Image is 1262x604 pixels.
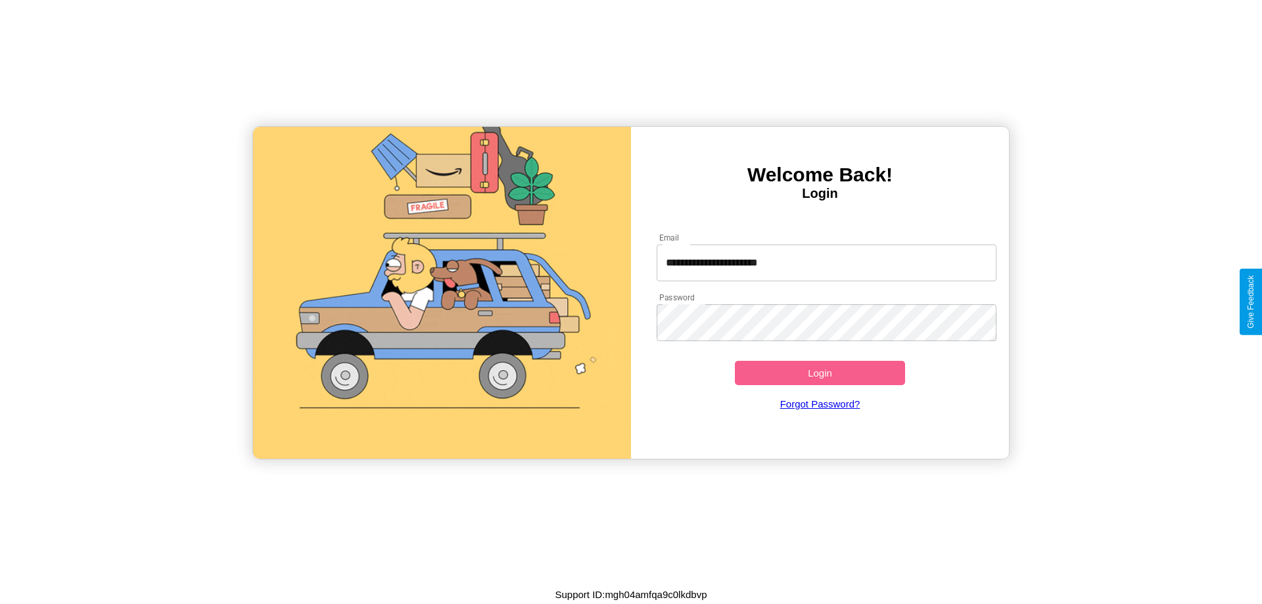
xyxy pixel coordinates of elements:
[253,127,631,459] img: gif
[631,164,1009,186] h3: Welcome Back!
[1246,275,1255,329] div: Give Feedback
[650,385,991,423] a: Forgot Password?
[735,361,905,385] button: Login
[555,586,707,603] p: Support ID: mgh04amfqa9c0lkdbvp
[659,232,680,243] label: Email
[631,186,1009,201] h4: Login
[659,292,694,303] label: Password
